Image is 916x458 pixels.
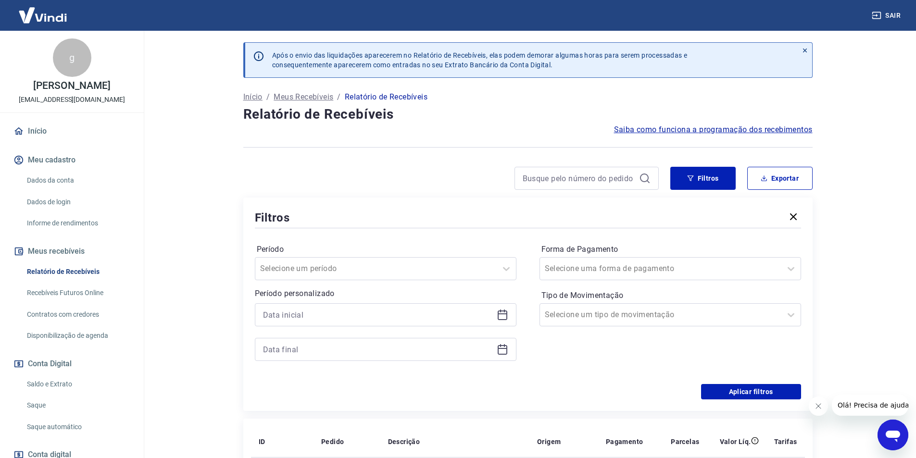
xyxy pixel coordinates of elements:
a: Dados de login [23,192,132,212]
p: Descrição [388,437,420,446]
a: Saldo e Extrato [23,374,132,394]
a: Início [12,121,132,142]
label: Tipo de Movimentação [541,290,799,301]
p: Período personalizado [255,288,516,299]
button: Sair [870,7,904,25]
span: Olá! Precisa de ajuda? [6,7,81,14]
p: / [266,91,270,103]
a: Disponibilização de agenda [23,326,132,346]
iframe: Mensagem da empresa [832,395,908,416]
button: Aplicar filtros [701,384,801,399]
h5: Filtros [255,210,290,225]
iframe: Fechar mensagem [809,396,828,416]
p: Valor Líq. [720,437,751,446]
a: Relatório de Recebíveis [23,262,132,282]
p: / [337,91,340,103]
p: Tarifas [774,437,797,446]
button: Meu cadastro [12,149,132,171]
label: Período [257,244,514,255]
p: Parcelas [671,437,699,446]
a: Meus Recebíveis [274,91,333,103]
p: [PERSON_NAME] [33,81,110,91]
a: Início [243,91,263,103]
p: Após o envio das liquidações aparecerem no Relatório de Recebíveis, elas podem demorar algumas ho... [272,50,688,70]
a: Saque automático [23,417,132,437]
a: Recebíveis Futuros Online [23,283,132,303]
p: Origem [537,437,561,446]
label: Forma de Pagamento [541,244,799,255]
a: Saiba como funciona a programação dos recebimentos [614,124,813,136]
input: Data final [263,342,493,357]
button: Conta Digital [12,353,132,374]
p: Pagamento [606,437,643,446]
iframe: Botão para abrir a janela de mensagens [878,420,908,450]
button: Exportar [747,167,813,190]
input: Busque pelo número do pedido [523,171,635,186]
p: Pedido [321,437,344,446]
button: Meus recebíveis [12,241,132,262]
img: Vindi [12,0,74,30]
div: g [53,38,91,77]
p: Relatório de Recebíveis [345,91,427,103]
p: [EMAIL_ADDRESS][DOMAIN_NAME] [19,95,125,105]
a: Informe de rendimentos [23,213,132,233]
a: Contratos com credores [23,305,132,324]
input: Data inicial [263,308,493,322]
h4: Relatório de Recebíveis [243,105,813,124]
a: Dados da conta [23,171,132,190]
button: Filtros [670,167,736,190]
p: ID [259,437,265,446]
a: Saque [23,396,132,415]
